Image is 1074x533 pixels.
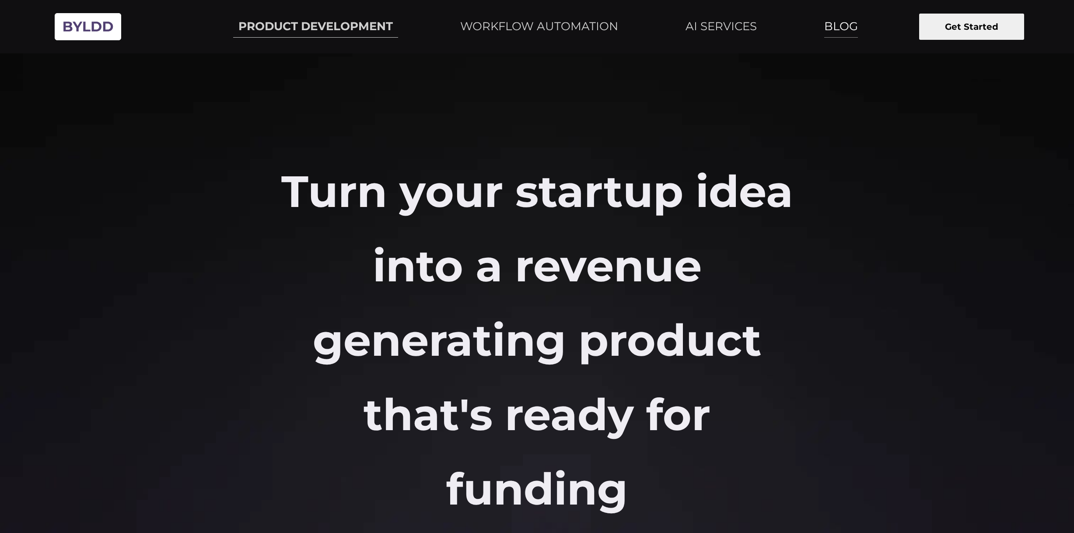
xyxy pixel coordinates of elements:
[819,16,863,38] a: BLOG
[680,16,762,38] a: AI SERVICES
[233,16,398,38] a: PRODUCT DEVELOPMENT
[3,4,128,11] div: Outline
[13,11,47,19] a: Back to Top
[919,14,1024,40] button: Get Started
[269,154,806,526] h2: Turn your startup idea into a revenue generating product that's ready for funding
[3,53,30,60] label: Font Size
[10,61,24,68] span: 16 px
[50,7,126,46] img: Byldd - Product Development Company
[455,16,623,38] a: WORKFLOW AUTOMATION
[3,28,128,37] h3: Style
